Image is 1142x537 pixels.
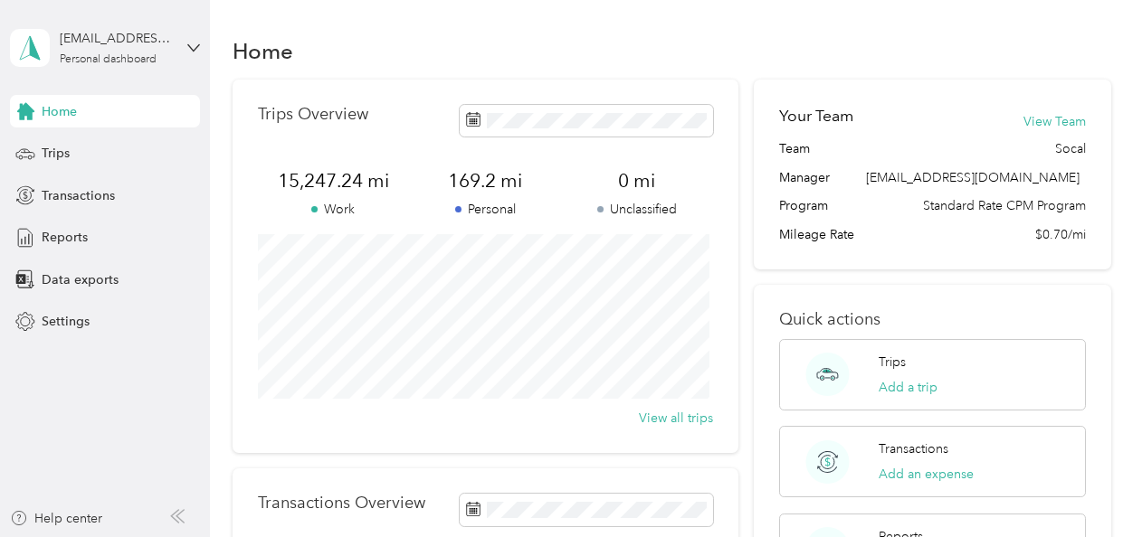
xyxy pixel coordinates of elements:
[866,170,1080,185] span: [EMAIL_ADDRESS][DOMAIN_NAME]
[1035,225,1086,244] span: $0.70/mi
[1041,436,1142,537] iframe: Everlance-gr Chat Button Frame
[879,353,906,372] p: Trips
[779,139,810,158] span: Team
[42,270,119,289] span: Data exports
[258,494,425,513] p: Transactions Overview
[60,54,157,65] div: Personal dashboard
[233,42,293,61] h1: Home
[1055,139,1086,158] span: Socal
[779,196,828,215] span: Program
[42,186,115,205] span: Transactions
[409,200,561,219] p: Personal
[258,200,410,219] p: Work
[10,509,102,528] button: Help center
[561,168,713,193] span: 0 mi
[639,409,713,428] button: View all trips
[561,200,713,219] p: Unclassified
[779,225,854,244] span: Mileage Rate
[60,29,173,48] div: [EMAIL_ADDRESS][DOMAIN_NAME]
[879,378,937,397] button: Add a trip
[42,144,70,163] span: Trips
[779,105,853,127] h2: Your Team
[779,168,830,187] span: Manager
[779,310,1085,329] p: Quick actions
[42,228,88,247] span: Reports
[879,439,948,458] p: Transactions
[409,168,561,193] span: 169.2 mi
[923,196,1086,215] span: Standard Rate CPM Program
[879,465,974,484] button: Add an expense
[42,102,77,121] span: Home
[1023,112,1086,131] button: View Team
[258,168,410,193] span: 15,247.24 mi
[258,105,368,124] p: Trips Overview
[42,312,90,331] span: Settings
